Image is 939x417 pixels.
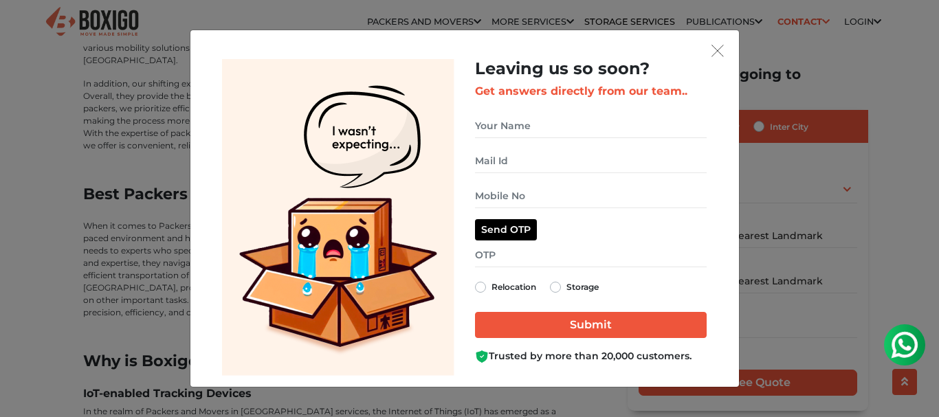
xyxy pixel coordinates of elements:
[475,114,707,138] input: Your Name
[475,149,707,173] input: Mail Id
[566,279,599,295] label: Storage
[14,14,41,41] img: whatsapp-icon.svg
[491,279,536,295] label: Relocation
[475,219,537,240] button: Send OTP
[222,59,454,376] img: Lead Welcome Image
[475,184,707,208] input: Mobile No
[475,84,707,98] h3: Get answers directly from our team..
[475,243,707,267] input: OTP
[711,45,724,57] img: exit
[475,59,707,79] h2: Leaving us so soon?
[475,350,489,363] img: Boxigo Customer Shield
[475,312,707,338] input: Submit
[475,349,707,363] div: Trusted by more than 20,000 customers.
